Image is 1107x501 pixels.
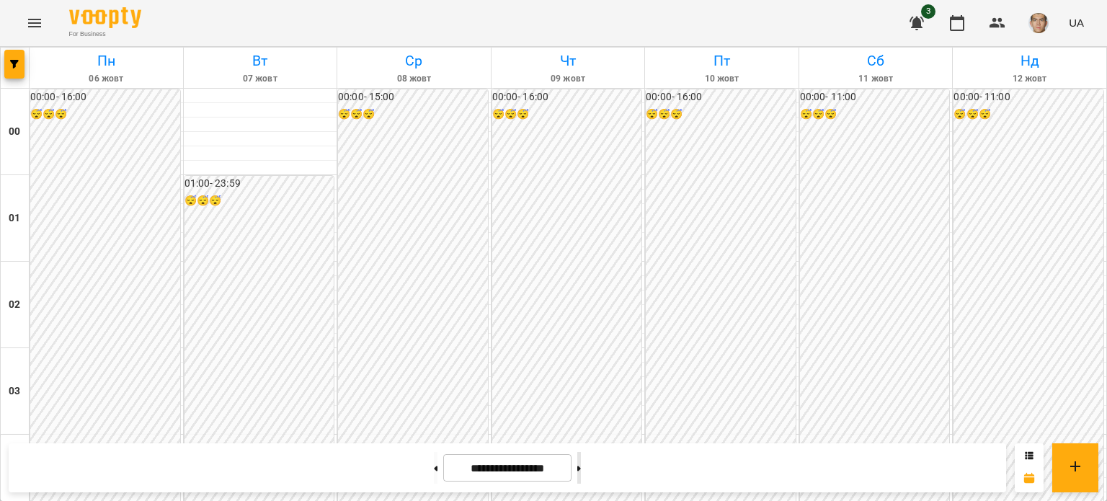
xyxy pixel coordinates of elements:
[30,89,180,105] h6: 00:00 - 16:00
[338,89,488,105] h6: 00:00 - 15:00
[955,72,1104,86] h6: 12 жовт
[647,72,796,86] h6: 10 жовт
[492,89,642,105] h6: 00:00 - 16:00
[184,176,334,192] h6: 01:00 - 23:59
[32,50,181,72] h6: Пн
[800,107,950,123] h6: 😴😴😴
[30,107,180,123] h6: 😴😴😴
[9,297,20,313] h6: 02
[646,107,796,123] h6: 😴😴😴
[955,50,1104,72] h6: Нд
[647,50,796,72] h6: Пт
[953,89,1103,105] h6: 00:00 - 11:00
[17,6,52,40] button: Menu
[800,89,950,105] h6: 00:00 - 11:00
[494,72,643,86] h6: 09 жовт
[186,72,335,86] h6: 07 жовт
[1063,9,1090,36] button: UA
[494,50,643,72] h6: Чт
[338,107,488,123] h6: 😴😴😴
[646,89,796,105] h6: 00:00 - 16:00
[184,193,334,209] h6: 😴😴😴
[186,50,335,72] h6: Вт
[9,210,20,226] h6: 01
[1069,15,1084,30] span: UA
[492,107,642,123] h6: 😴😴😴
[801,50,951,72] h6: Сб
[339,50,489,72] h6: Ср
[69,7,141,28] img: Voopty Logo
[339,72,489,86] h6: 08 жовт
[921,4,935,19] span: 3
[9,383,20,399] h6: 03
[1028,13,1049,33] img: 290265f4fa403245e7fea1740f973bad.jpg
[801,72,951,86] h6: 11 жовт
[953,107,1103,123] h6: 😴😴😴
[32,72,181,86] h6: 06 жовт
[69,30,141,39] span: For Business
[9,124,20,140] h6: 00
